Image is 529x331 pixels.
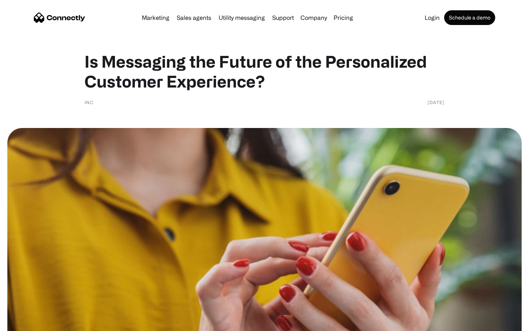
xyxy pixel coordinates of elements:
[298,13,329,23] div: Company
[301,13,327,23] div: Company
[34,12,85,23] a: home
[174,15,214,21] a: Sales agents
[15,318,44,328] ul: Language list
[269,15,297,21] a: Support
[428,99,445,106] div: [DATE]
[139,15,172,21] a: Marketing
[7,318,44,328] aside: Language selected: English
[444,10,495,25] a: Schedule a demo
[84,99,94,106] div: Inc
[84,51,445,91] h1: Is Messaging the Future of the Personalized Customer Experience?
[216,15,268,21] a: Utility messaging
[422,15,443,21] a: Login
[331,15,356,21] a: Pricing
